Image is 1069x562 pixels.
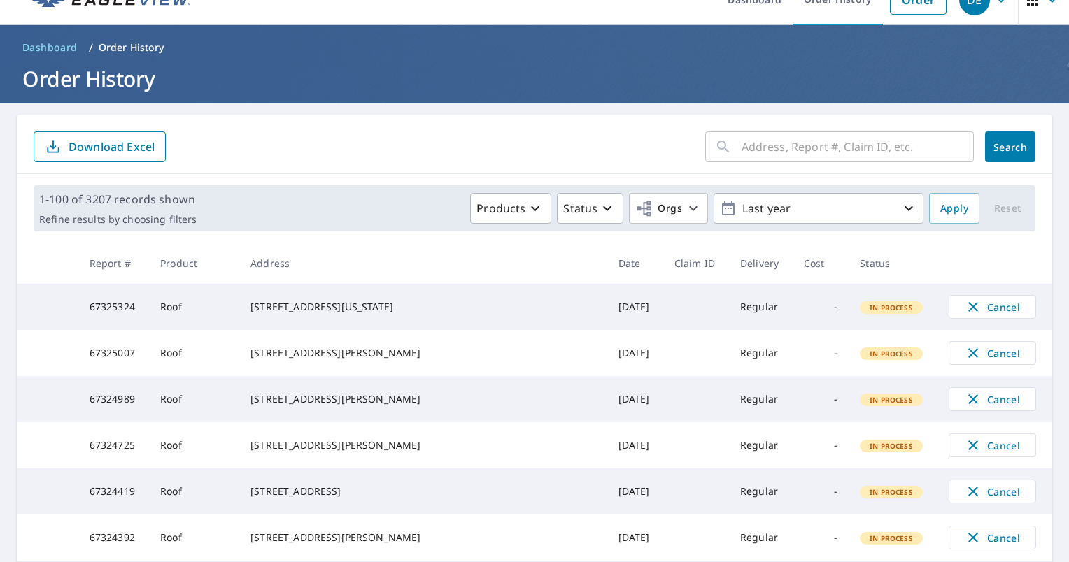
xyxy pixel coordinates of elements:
span: Search [996,140,1024,154]
td: 67324419 [78,468,149,514]
th: Product [149,243,239,284]
input: Address, Report #, Claim ID, etc. [742,127,974,166]
td: 67325007 [78,330,149,376]
span: Apply [940,200,968,217]
th: Status [849,243,937,284]
button: Cancel [949,295,1036,319]
nav: breadcrumb [17,36,1052,59]
div: [STREET_ADDRESS][PERSON_NAME] [250,531,595,545]
span: In Process [861,303,921,312]
button: Last year [714,193,923,224]
th: Address [239,243,607,284]
td: Roof [149,330,239,376]
td: Roof [149,376,239,422]
h1: Order History [17,64,1052,93]
span: In Process [861,487,921,497]
td: Roof [149,284,239,330]
span: Cancel [963,529,1021,546]
p: Order History [99,41,164,55]
button: Status [557,193,623,224]
button: Cancel [949,480,1036,503]
td: Regular [729,376,793,422]
button: Download Excel [34,131,166,162]
td: [DATE] [607,468,663,514]
td: [DATE] [607,514,663,561]
td: [DATE] [607,284,663,330]
td: [DATE] [607,422,663,468]
td: [DATE] [607,376,663,422]
button: Orgs [629,193,708,224]
td: Regular [729,330,793,376]
span: Cancel [963,345,1021,361]
td: Regular [729,514,793,561]
div: [STREET_ADDRESS][PERSON_NAME] [250,392,595,406]
p: Products [476,200,525,217]
li: / [89,39,93,56]
td: Regular [729,422,793,468]
button: Search [985,131,1035,162]
span: In Process [861,533,921,543]
span: Orgs [635,200,682,217]
p: Last year [737,196,900,221]
button: Products [470,193,551,224]
td: Regular [729,284,793,330]
div: [STREET_ADDRESS][US_STATE] [250,300,595,314]
button: Cancel [949,526,1036,549]
span: Cancel [963,437,1021,454]
a: Dashboard [17,36,83,59]
div: [STREET_ADDRESS][PERSON_NAME] [250,438,595,452]
span: In Process [861,441,921,451]
span: Cancel [963,483,1021,500]
th: Cost [793,243,849,284]
td: Roof [149,468,239,514]
td: 67324989 [78,376,149,422]
td: 67324725 [78,422,149,468]
div: [STREET_ADDRESS] [250,484,595,498]
td: Roof [149,422,239,468]
td: - [793,514,849,561]
td: 67324392 [78,514,149,561]
td: Roof [149,514,239,561]
td: - [793,284,849,330]
p: Refine results by choosing filters [39,213,197,226]
button: Cancel [949,387,1036,411]
span: In Process [861,395,921,405]
span: Cancel [963,391,1021,408]
span: In Process [861,349,921,359]
th: Date [607,243,663,284]
button: Apply [929,193,979,224]
span: Dashboard [22,41,78,55]
p: Download Excel [69,139,155,154]
th: Delivery [729,243,793,284]
td: - [793,330,849,376]
td: Regular [729,468,793,514]
div: [STREET_ADDRESS][PERSON_NAME] [250,346,595,360]
td: - [793,422,849,468]
td: 67325324 [78,284,149,330]
span: Cancel [963,298,1021,315]
td: [DATE] [607,330,663,376]
td: - [793,376,849,422]
p: 1-100 of 3207 records shown [39,191,197,208]
td: - [793,468,849,514]
button: Cancel [949,341,1036,365]
th: Report # [78,243,149,284]
p: Status [563,200,597,217]
button: Cancel [949,433,1036,457]
th: Claim ID [663,243,729,284]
